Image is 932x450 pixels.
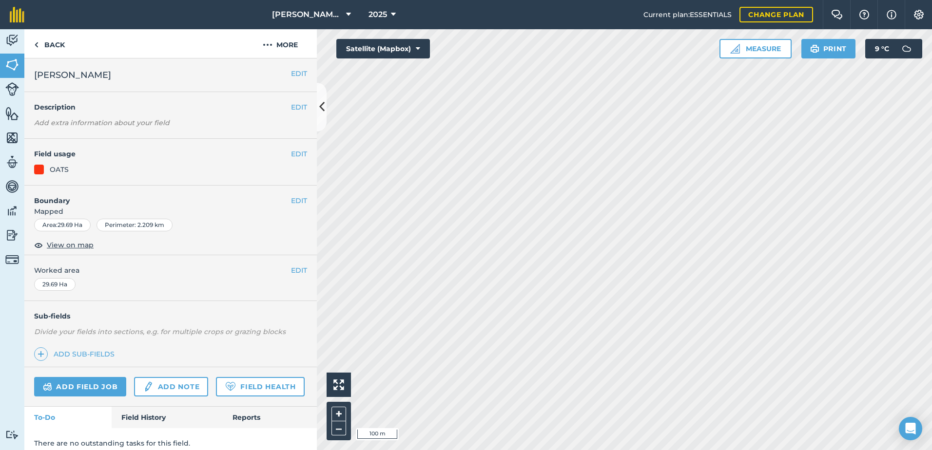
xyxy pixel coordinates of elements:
img: svg+xml;base64,PD94bWwgdmVyc2lvbj0iMS4wIiBlbmNvZGluZz0idXRmLTgiPz4KPCEtLSBHZW5lcmF0b3I6IEFkb2JlIE... [5,179,19,194]
button: EDIT [291,195,307,206]
button: Satellite (Mapbox) [336,39,430,58]
a: Reports [223,407,317,428]
span: Worked area [34,265,307,276]
img: svg+xml;base64,PD94bWwgdmVyc2lvbj0iMS4wIiBlbmNvZGluZz0idXRmLTgiPz4KPCEtLSBHZW5lcmF0b3I6IEFkb2JlIE... [5,204,19,218]
img: svg+xml;base64,PD94bWwgdmVyc2lvbj0iMS4wIiBlbmNvZGluZz0idXRmLTgiPz4KPCEtLSBHZW5lcmF0b3I6IEFkb2JlIE... [897,39,916,58]
img: svg+xml;base64,PD94bWwgdmVyc2lvbj0iMS4wIiBlbmNvZGluZz0idXRmLTgiPz4KPCEtLSBHZW5lcmF0b3I6IEFkb2JlIE... [5,33,19,48]
img: Two speech bubbles overlapping with the left bubble in the forefront [831,10,843,19]
p: There are no outstanding tasks for this field. [34,438,307,449]
button: View on map [34,239,94,251]
img: svg+xml;base64,PD94bWwgdmVyc2lvbj0iMS4wIiBlbmNvZGluZz0idXRmLTgiPz4KPCEtLSBHZW5lcmF0b3I6IEFkb2JlIE... [43,381,52,393]
div: Open Intercom Messenger [899,417,922,440]
img: svg+xml;base64,PD94bWwgdmVyc2lvbj0iMS4wIiBlbmNvZGluZz0idXRmLTgiPz4KPCEtLSBHZW5lcmF0b3I6IEFkb2JlIE... [5,228,19,243]
a: Add sub-fields [34,347,118,361]
img: Ruler icon [730,44,740,54]
span: [PERSON_NAME] [34,68,111,82]
div: Area : 29.69 Ha [34,219,91,231]
img: svg+xml;base64,PD94bWwgdmVyc2lvbj0iMS4wIiBlbmNvZGluZz0idXRmLTgiPz4KPCEtLSBHZW5lcmF0b3I6IEFkb2JlIE... [5,155,19,169]
h4: Field usage [34,149,291,159]
img: svg+xml;base64,PD94bWwgdmVyc2lvbj0iMS4wIiBlbmNvZGluZz0idXRmLTgiPz4KPCEtLSBHZW5lcmF0b3I6IEFkb2JlIE... [5,253,19,266]
button: – [331,421,346,435]
span: Current plan : ESSENTIALS [643,9,732,20]
h4: Boundary [24,186,291,206]
img: A question mark icon [858,10,870,19]
a: Add note [134,377,208,396]
img: A cog icon [913,10,925,19]
button: 9 °C [865,39,922,58]
img: fieldmargin Logo [10,7,24,22]
img: svg+xml;base64,PD94bWwgdmVyc2lvbj0iMS4wIiBlbmNvZGluZz0idXRmLTgiPz4KPCEtLSBHZW5lcmF0b3I6IEFkb2JlIE... [143,381,154,393]
button: More [244,29,317,58]
a: To-Do [24,407,112,428]
img: svg+xml;base64,PD94bWwgdmVyc2lvbj0iMS4wIiBlbmNvZGluZz0idXRmLTgiPz4KPCEtLSBHZW5lcmF0b3I6IEFkb2JlIE... [5,82,19,96]
button: Measure [719,39,792,58]
img: svg+xml;base64,PD94bWwgdmVyc2lvbj0iMS4wIiBlbmNvZGluZz0idXRmLTgiPz4KPCEtLSBHZW5lcmF0b3I6IEFkb2JlIE... [5,430,19,439]
span: 9 ° C [875,39,889,58]
span: Mapped [24,206,317,217]
button: EDIT [291,102,307,112]
a: Add field job [34,377,126,396]
img: svg+xml;base64,PHN2ZyB4bWxucz0iaHR0cDovL3d3dy53My5vcmcvMjAwMC9zdmciIHdpZHRoPSI5IiBoZWlnaHQ9IjI0Ii... [34,39,39,51]
img: svg+xml;base64,PHN2ZyB4bWxucz0iaHR0cDovL3d3dy53My5vcmcvMjAwMC9zdmciIHdpZHRoPSIxOCIgaGVpZ2h0PSIyNC... [34,239,43,251]
a: Back [24,29,75,58]
button: Print [801,39,856,58]
img: svg+xml;base64,PHN2ZyB4bWxucz0iaHR0cDovL3d3dy53My5vcmcvMjAwMC9zdmciIHdpZHRoPSIyMCIgaGVpZ2h0PSIyNC... [263,39,272,51]
a: Field Health [216,377,304,396]
div: Perimeter : 2.209 km [97,219,173,231]
a: Change plan [739,7,813,22]
img: svg+xml;base64,PHN2ZyB4bWxucz0iaHR0cDovL3d3dy53My5vcmcvMjAwMC9zdmciIHdpZHRoPSI1NiIgaGVpZ2h0PSI2MC... [5,57,19,72]
button: EDIT [291,68,307,79]
img: svg+xml;base64,PHN2ZyB4bWxucz0iaHR0cDovL3d3dy53My5vcmcvMjAwMC9zdmciIHdpZHRoPSIxNyIgaGVpZ2h0PSIxNy... [887,9,896,20]
h4: Description [34,102,307,112]
a: Field History [112,407,222,428]
button: + [331,407,346,421]
img: Four arrows, one pointing top left, one top right, one bottom right and the last bottom left [333,379,344,390]
span: 2025 [369,9,387,20]
span: [PERSON_NAME] ASAHI PADDOCKS [272,9,342,20]
img: svg+xml;base64,PHN2ZyB4bWxucz0iaHR0cDovL3d3dy53My5vcmcvMjAwMC9zdmciIHdpZHRoPSI1NiIgaGVpZ2h0PSI2MC... [5,106,19,121]
button: EDIT [291,149,307,159]
h4: Sub-fields [24,311,317,321]
button: EDIT [291,265,307,276]
img: svg+xml;base64,PHN2ZyB4bWxucz0iaHR0cDovL3d3dy53My5vcmcvMjAwMC9zdmciIHdpZHRoPSI1NiIgaGVpZ2h0PSI2MC... [5,131,19,145]
div: 29.69 Ha [34,278,76,291]
em: Add extra information about your field [34,118,170,127]
img: svg+xml;base64,PHN2ZyB4bWxucz0iaHR0cDovL3d3dy53My5vcmcvMjAwMC9zdmciIHdpZHRoPSIxOSIgaGVpZ2h0PSIyNC... [810,43,819,55]
em: Divide your fields into sections, e.g. for multiple crops or grazing blocks [34,327,286,336]
span: View on map [47,240,94,250]
div: OATS [50,164,69,175]
img: svg+xml;base64,PHN2ZyB4bWxucz0iaHR0cDovL3d3dy53My5vcmcvMjAwMC9zdmciIHdpZHRoPSIxNCIgaGVpZ2h0PSIyNC... [38,348,44,360]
